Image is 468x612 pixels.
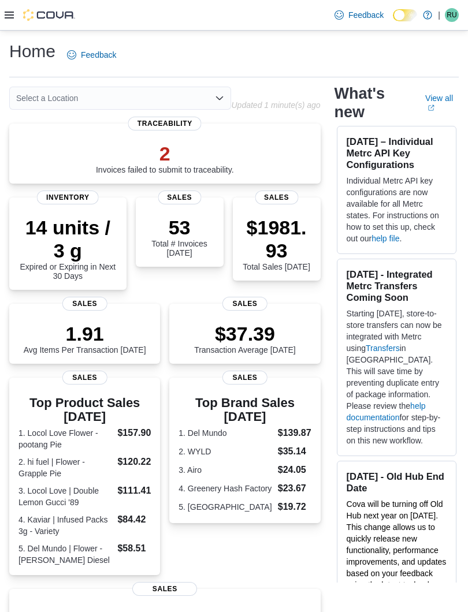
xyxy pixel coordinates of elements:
dd: $23.67 [278,482,311,495]
dd: $19.72 [278,500,311,514]
span: Traceability [128,117,202,130]
input: Dark Mode [393,9,417,21]
dd: $35.14 [278,445,311,458]
h2: What's new [335,84,411,121]
a: View allExternal link [425,94,459,112]
a: Transfers [366,344,400,353]
h3: Top Product Sales [DATE] [18,396,151,424]
p: 2 [96,142,234,165]
h3: [DATE] - Integrated Metrc Transfers Coming Soon [347,268,447,303]
dt: 4. Greenery Hash Factory [179,483,273,494]
span: Feedback [81,49,116,61]
p: 53 [145,216,214,239]
img: Cova [23,9,75,21]
p: 14 units / 3 g [18,216,117,262]
a: Feedback [62,43,121,66]
span: Sales [158,191,201,204]
div: Ray Ubieta [445,8,459,22]
dt: 2. WYLD [179,446,273,457]
p: Starting [DATE], store-to-store transfers can now be integrated with Metrc using in [GEOGRAPHIC_D... [347,308,447,446]
a: help file [372,234,399,243]
div: Transaction Average [DATE] [194,322,296,354]
dd: $120.22 [117,455,151,469]
p: Updated 1 minute(s) ago [231,100,320,110]
span: Sales [62,371,107,385]
dt: 1. Del Mundo [179,427,273,439]
dt: 3. Airo [179,464,273,476]
a: help documentation [347,401,426,422]
p: $37.39 [194,322,296,345]
span: Sales [222,297,268,311]
div: Invoices failed to submit to traceability. [96,142,234,174]
dt: 5. [GEOGRAPHIC_DATA] [179,501,273,513]
a: Feedback [330,3,388,27]
span: Feedback [348,9,384,21]
span: Sales [132,582,197,596]
dd: $58.51 [117,542,151,555]
p: Individual Metrc API key configurations are now available for all Metrc states. For instructions ... [347,175,447,244]
h3: [DATE] - Old Hub End Date [347,471,447,494]
span: Sales [222,371,268,385]
dt: 1. Locol Love Flower - pootang Pie [18,427,113,450]
p: | [438,8,440,22]
button: Open list of options [215,94,224,103]
dt: 3. Locol Love | Double Lemon Gucci '89 [18,485,113,508]
svg: External link [428,105,434,111]
h3: Top Brand Sales [DATE] [179,396,311,424]
span: Inventory [37,191,99,204]
p: 1.91 [24,322,146,345]
span: Sales [62,297,107,311]
div: Total # Invoices [DATE] [145,216,214,258]
dd: $139.87 [278,426,311,440]
p: $1981.93 [242,216,311,262]
div: Avg Items Per Transaction [DATE] [24,322,146,354]
h3: [DATE] – Individual Metrc API Key Configurations [347,136,447,170]
span: Sales [255,191,298,204]
dd: $157.90 [117,426,151,440]
dt: 5. Del Mundo | Flower - [PERSON_NAME] Diesel [18,543,113,566]
dt: 4. Kaviar | Infused Packs 3g - Variety [18,514,113,537]
dd: $111.41 [117,484,151,498]
dd: $24.05 [278,463,311,477]
div: Expired or Expiring in Next 30 Days [18,216,117,281]
span: RU [447,8,456,22]
dt: 2. hi fuel | Flower - Grapple Pie [18,456,113,479]
div: Total Sales [DATE] [242,216,311,271]
dd: $84.42 [117,513,151,527]
h1: Home [9,40,55,63]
